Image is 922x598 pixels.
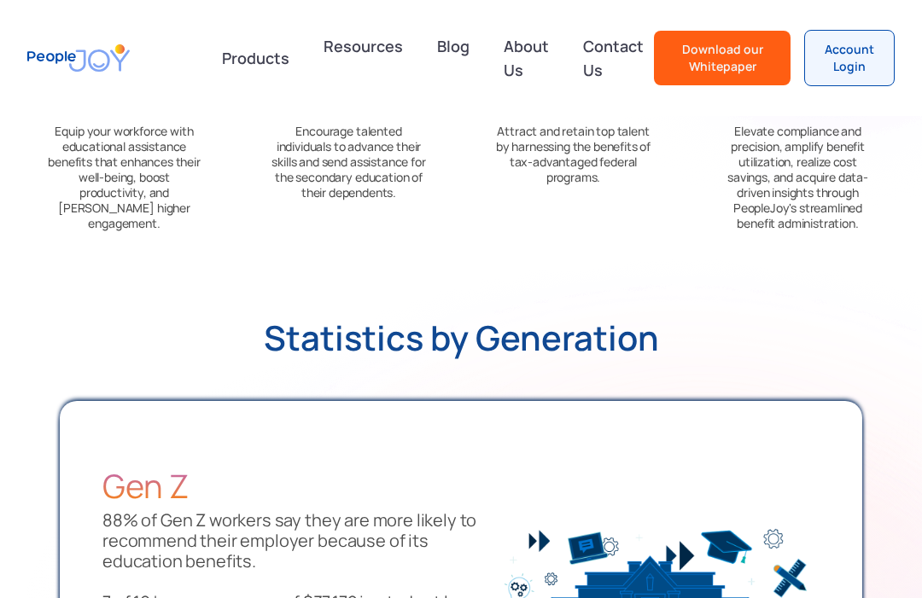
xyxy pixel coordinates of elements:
[27,33,130,82] a: home
[819,41,880,75] div: Account Login
[720,125,876,245] p: Elevate compliance and precision, amplify benefit utilization, realize cost savings, and acquire ...
[313,27,413,89] a: Resources
[102,464,189,508] span: Gen Z
[495,125,651,199] p: Attract and retain top talent by harnessing the benefits of tax-advantaged federal programs.
[804,30,895,86] a: Account Login
[46,125,202,245] p: Equip your workforce with educational assistance benefits that enhances their well-being, boost p...
[493,27,559,89] a: About Us
[427,27,480,89] a: Blog
[654,31,791,85] a: Download our Whitepaper
[573,27,654,89] a: Contact Us
[212,41,300,75] div: Products
[668,41,777,75] div: Download our Whitepaper
[271,125,427,214] p: Encourage talented individuals to advance their skills and send assistance for the secondary educ...
[264,322,659,356] strong: Statistics by Generation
